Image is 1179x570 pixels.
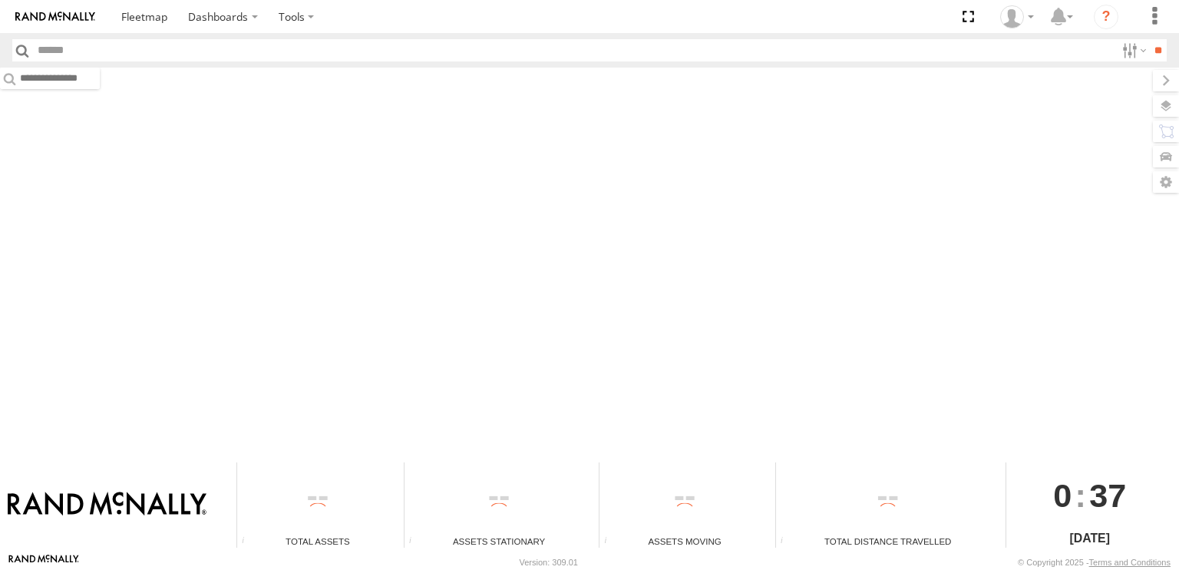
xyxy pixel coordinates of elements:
div: © Copyright 2025 - [1018,558,1171,567]
a: Terms and Conditions [1089,558,1171,567]
div: [DATE] [1006,529,1174,548]
img: Rand McNally [8,492,206,518]
a: Visit our Website [8,555,79,570]
label: Search Filter Options [1116,39,1149,61]
i: ? [1094,5,1118,29]
span: 0 [1053,462,1072,529]
div: Total number of Enabled Assets [237,536,260,548]
div: Version: 309.01 [520,558,578,567]
div: : [1006,462,1174,529]
div: Total number of assets current stationary. [405,536,428,548]
label: Map Settings [1153,171,1179,193]
span: 37 [1089,462,1126,529]
img: rand-logo.svg [15,12,95,22]
div: Assets Moving [599,535,769,548]
div: Total distance travelled by all assets within specified date range and applied filters [776,536,799,548]
div: Valeo Dash [995,5,1039,28]
div: Total Assets [237,535,398,548]
div: Total Distance Travelled [776,535,1000,548]
div: Total number of assets current in transit. [599,536,623,548]
div: Assets Stationary [405,535,593,548]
